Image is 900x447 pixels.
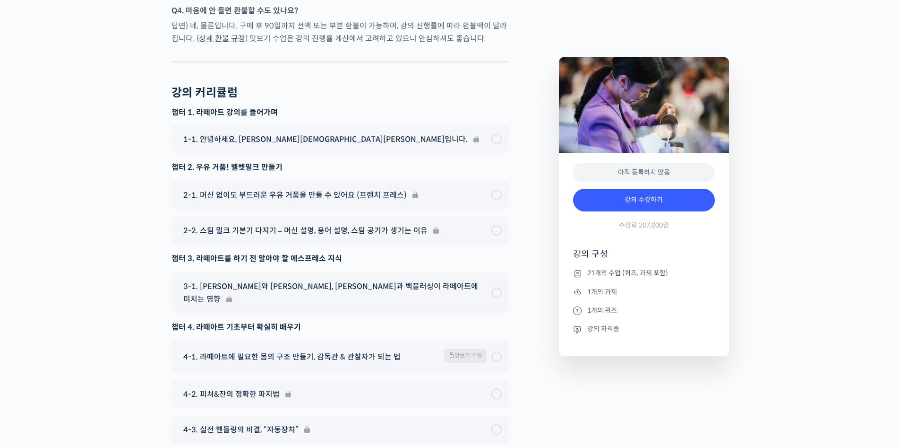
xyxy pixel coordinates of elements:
[619,221,669,230] span: 수강료 207,000원
[171,252,509,265] div: 챕터 3. 라떼아트를 하기 전 알아야 할 에스프레소 지식
[444,349,487,363] span: 맛보기 수업
[573,163,715,182] div: 아직 등록하지 않음
[146,314,157,322] span: 설정
[171,19,509,45] p: 답변) 네, 물론입니다. 구매 후 90일까지 전액 또는 부분 환불이 가능하며, 강의 진행률에 따라 환불액이 달라집니다. ( ) 맛보기 수업은 강의 진행률 계산에서 고려하고 있...
[171,6,298,16] strong: Q4. 마음에 안 들면 환불할 수도 있나요?
[62,300,122,324] a: 대화
[183,351,401,363] span: 4-1. 라떼아트에 필요한 몸의 구조 만들기, 감독관 & 관찰자가 되는 법
[171,86,238,100] h2: 강의 커리큘럼
[573,324,715,335] li: 강의 자격증
[573,268,715,279] li: 21개의 수업 (퀴즈, 과제 포함)
[573,286,715,298] li: 1개의 과제
[199,34,245,44] a: 상세 환불 규정
[30,314,35,322] span: 홈
[171,161,509,174] div: 챕터 2. 우유 거품! 벨벳밀크 만들기
[171,321,509,333] div: 챕터 4. 라떼아트 기초부터 확실히 배우기
[573,305,715,316] li: 1개의 퀴즈
[179,349,502,365] a: 4-1. 라떼아트에 필요한 몸의 구조 만들기, 감독관 & 관찰자가 되는 법 맛보기 수업
[3,300,62,324] a: 홈
[573,189,715,211] a: 강의 수강하기
[122,300,181,324] a: 설정
[573,248,715,267] h4: 강의 구성
[86,315,98,322] span: 대화
[171,107,509,118] h3: 챕터 1. 라떼아트 강의를 들어가며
